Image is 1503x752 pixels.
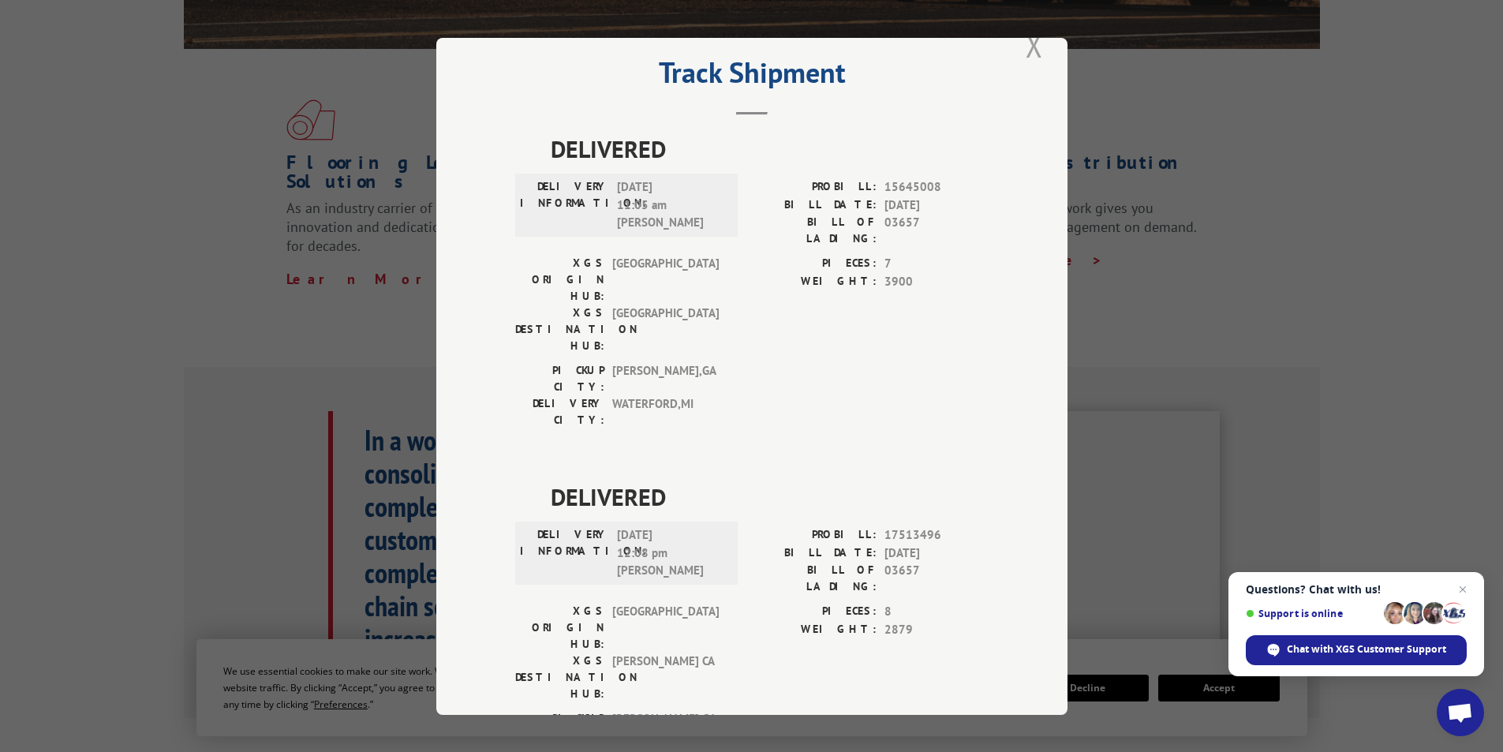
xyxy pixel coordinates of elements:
[884,544,989,562] span: [DATE]
[612,603,719,653] span: [GEOGRAPHIC_DATA]
[515,362,604,395] label: PICKUP CITY:
[612,395,719,428] span: WATERFORD , MI
[617,178,723,232] span: [DATE] 11:05 am [PERSON_NAME]
[515,62,989,92] h2: Track Shipment
[884,603,989,621] span: 8
[884,526,989,544] span: 17513496
[612,653,719,702] span: [PERSON_NAME] CA
[515,653,604,702] label: XGS DESTINATION HUB:
[752,196,877,214] label: BILL DATE:
[752,178,877,196] label: PROBILL:
[612,362,719,395] span: [PERSON_NAME] , GA
[551,479,989,514] span: DELIVERED
[612,710,719,743] span: [PERSON_NAME] , GA
[752,620,877,638] label: WEIGHT:
[884,562,989,595] span: 03657
[520,178,609,232] label: DELIVERY INFORMATION:
[617,526,723,580] span: [DATE] 12:08 pm [PERSON_NAME]
[1021,24,1048,67] button: Close modal
[515,603,604,653] label: XGS ORIGIN HUB:
[515,395,604,428] label: DELIVERY CITY:
[1246,608,1378,619] span: Support is online
[1246,583,1467,596] span: Questions? Chat with us!
[515,255,604,305] label: XGS ORIGIN HUB:
[752,272,877,290] label: WEIGHT:
[515,305,604,354] label: XGS DESTINATION HUB:
[752,255,877,273] label: PIECES:
[1287,642,1446,657] span: Chat with XGS Customer Support
[884,178,989,196] span: 15645008
[884,196,989,214] span: [DATE]
[884,214,989,247] span: 03657
[884,272,989,290] span: 3900
[752,544,877,562] label: BILL DATE:
[884,255,989,273] span: 7
[752,214,877,247] label: BILL OF LADING:
[752,526,877,544] label: PROBILL:
[752,603,877,621] label: PIECES:
[551,131,989,166] span: DELIVERED
[612,255,719,305] span: [GEOGRAPHIC_DATA]
[884,620,989,638] span: 2879
[520,526,609,580] label: DELIVERY INFORMATION:
[1437,689,1484,736] a: Open chat
[612,305,719,354] span: [GEOGRAPHIC_DATA]
[515,710,604,743] label: PICKUP CITY:
[752,562,877,595] label: BILL OF LADING:
[1246,635,1467,665] span: Chat with XGS Customer Support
